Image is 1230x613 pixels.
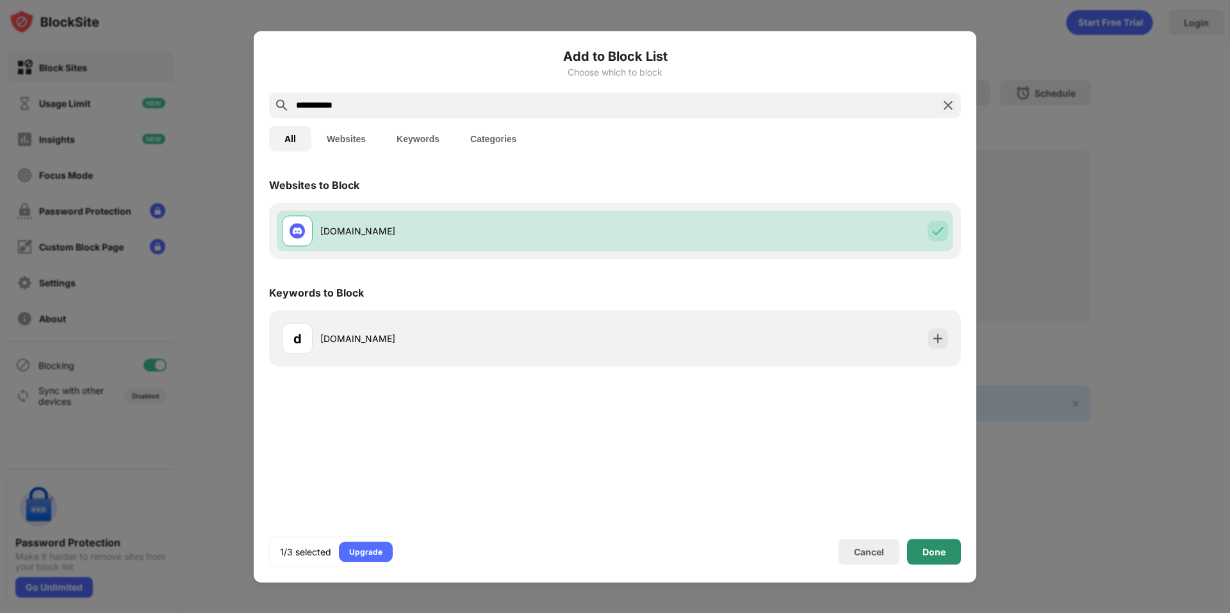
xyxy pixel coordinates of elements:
[269,286,364,298] div: Keywords to Block
[269,67,961,77] div: Choose which to block
[940,97,956,113] img: search-close
[311,126,381,151] button: Websites
[381,126,455,151] button: Keywords
[455,126,532,151] button: Categories
[349,545,382,558] div: Upgrade
[290,223,305,238] img: favicons
[269,46,961,65] h6: Add to Block List
[320,332,615,345] div: [DOMAIN_NAME]
[854,546,884,557] div: Cancel
[274,97,290,113] img: search.svg
[320,224,615,238] div: [DOMAIN_NAME]
[280,545,331,558] div: 1/3 selected
[293,329,302,348] div: d
[922,546,946,557] div: Done
[269,178,359,191] div: Websites to Block
[269,126,311,151] button: All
